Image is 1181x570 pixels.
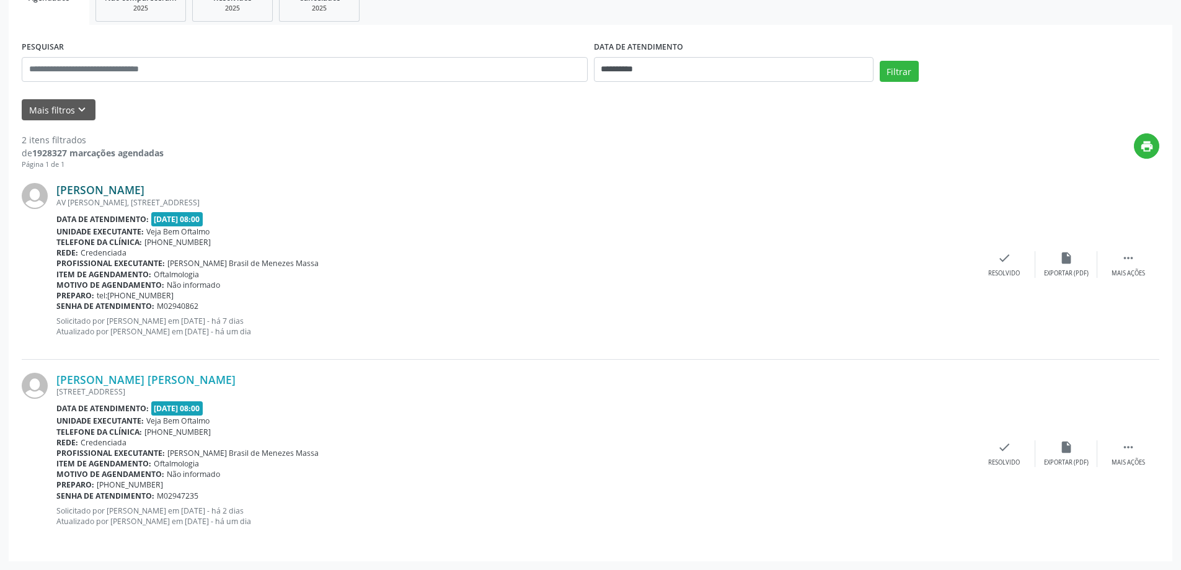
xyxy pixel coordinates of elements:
span: Não informado [167,280,220,290]
p: Solicitado por [PERSON_NAME] em [DATE] - há 2 dias Atualizado por [PERSON_NAME] em [DATE] - há um... [56,505,973,527]
div: de [22,146,164,159]
b: Senha de atendimento: [56,491,154,501]
b: Data de atendimento: [56,403,149,414]
div: Exportar (PDF) [1044,458,1089,467]
span: [DATE] 08:00 [151,401,203,416]
div: 2025 [201,4,263,13]
span: [PERSON_NAME] Brasil de Menezes Massa [167,448,319,458]
a: [PERSON_NAME] [56,183,144,197]
div: 2 itens filtrados [22,133,164,146]
span: M02940862 [157,301,198,311]
b: Telefone da clínica: [56,427,142,437]
div: 2025 [288,4,350,13]
b: Motivo de agendamento: [56,280,164,290]
b: Unidade executante: [56,226,144,237]
div: Página 1 de 1 [22,159,164,170]
span: Credenciada [81,437,126,448]
span: [PHONE_NUMBER] [97,479,163,490]
img: img [22,183,48,209]
b: Rede: [56,437,78,448]
i: check [997,440,1011,454]
label: PESQUISAR [22,38,64,57]
b: Preparo: [56,290,94,301]
span: [PHONE_NUMBER] [144,427,211,437]
div: Exportar (PDF) [1044,269,1089,278]
b: Item de agendamento: [56,269,151,280]
a: [PERSON_NAME] [PERSON_NAME] [56,373,236,386]
span: [DATE] 08:00 [151,212,203,226]
div: AV [PERSON_NAME], [STREET_ADDRESS] [56,197,973,208]
b: Profissional executante: [56,258,165,269]
i: print [1140,140,1154,153]
span: Veja Bem Oftalmo [146,226,210,237]
b: Unidade executante: [56,416,144,426]
button: print [1134,133,1159,159]
b: Rede: [56,247,78,258]
strong: 1928327 marcações agendadas [32,147,164,159]
div: [STREET_ADDRESS] [56,386,973,397]
i: keyboard_arrow_down [75,103,89,117]
div: Mais ações [1112,458,1145,467]
b: Profissional executante: [56,448,165,458]
i: insert_drive_file [1059,440,1073,454]
img: img [22,373,48,399]
b: Motivo de agendamento: [56,469,164,479]
div: Resolvido [988,269,1020,278]
div: 2025 [105,4,177,13]
i: check [997,251,1011,265]
i:  [1121,440,1135,454]
span: Oftalmologia [154,269,199,280]
button: Mais filtroskeyboard_arrow_down [22,99,95,121]
span: Oftalmologia [154,458,199,469]
b: Senha de atendimento: [56,301,154,311]
span: [PERSON_NAME] Brasil de Menezes Massa [167,258,319,269]
span: M02947235 [157,491,198,501]
b: Item de agendamento: [56,458,151,469]
div: Mais ações [1112,269,1145,278]
span: Não informado [167,469,220,479]
b: Preparo: [56,479,94,490]
span: [PHONE_NUMBER] [144,237,211,247]
b: Telefone da clínica: [56,237,142,247]
i:  [1121,251,1135,265]
span: Veja Bem Oftalmo [146,416,210,426]
div: Resolvido [988,458,1020,467]
span: tel:[PHONE_NUMBER] [97,290,174,301]
label: DATA DE ATENDIMENTO [594,38,683,57]
p: Solicitado por [PERSON_NAME] em [DATE] - há 7 dias Atualizado por [PERSON_NAME] em [DATE] - há um... [56,316,973,337]
b: Data de atendimento: [56,214,149,225]
button: Filtrar [880,61,919,82]
span: Credenciada [81,247,126,258]
i: insert_drive_file [1059,251,1073,265]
